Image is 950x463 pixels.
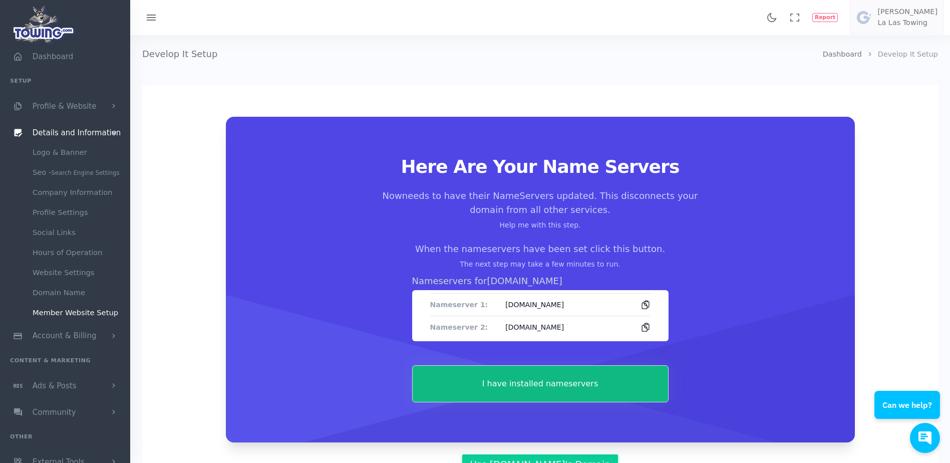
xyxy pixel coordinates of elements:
[33,381,77,390] span: Ads & Posts
[25,182,130,202] a: Company Information
[25,303,130,323] a: Member Website Setup
[33,52,73,61] span: Dashboard
[877,8,937,16] h5: [PERSON_NAME]
[430,322,500,332] dt: Nameserver 2:
[25,202,130,222] a: Profile Settings
[862,49,938,60] li: Develop It Setup
[412,275,669,287] h3: Nameservers for
[25,243,130,263] a: Hours of Operation
[372,259,709,269] p: The next step may take a few minutes to run.
[33,408,76,417] span: Community
[10,3,78,46] img: logo
[51,169,119,176] small: Search Engine Settings
[372,189,709,217] p: Now needs to have their NameServers updated. This disconnects your domain from all other services.
[487,276,562,286] span: [DOMAIN_NAME]
[505,322,632,332] span: [DOMAIN_NAME]
[500,221,581,229] a: Help me with this step.
[25,263,130,283] a: Website Settings
[25,222,130,243] a: Social Links
[877,19,937,27] h6: La Las Towing
[33,102,97,111] span: Profile & Website
[25,142,130,162] a: Logo & Banner
[867,363,950,463] iframe: Conversations
[430,300,500,310] dt: Nameserver 1:
[142,35,823,73] h4: Develop It Setup
[33,128,121,137] span: Details and Information
[25,283,130,303] a: Domain Name
[505,300,632,310] span: [DOMAIN_NAME]
[856,10,872,26] img: user-image
[812,13,838,22] button: Report
[412,365,669,402] button: I have installed nameservers
[372,242,709,256] p: When the nameservers have been set click this button.
[33,332,97,341] span: Account & Billing
[250,157,831,177] h2: Here Are Your Name Servers
[25,162,130,182] a: Seo -Search Engine Settings
[823,50,862,58] a: Dashboard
